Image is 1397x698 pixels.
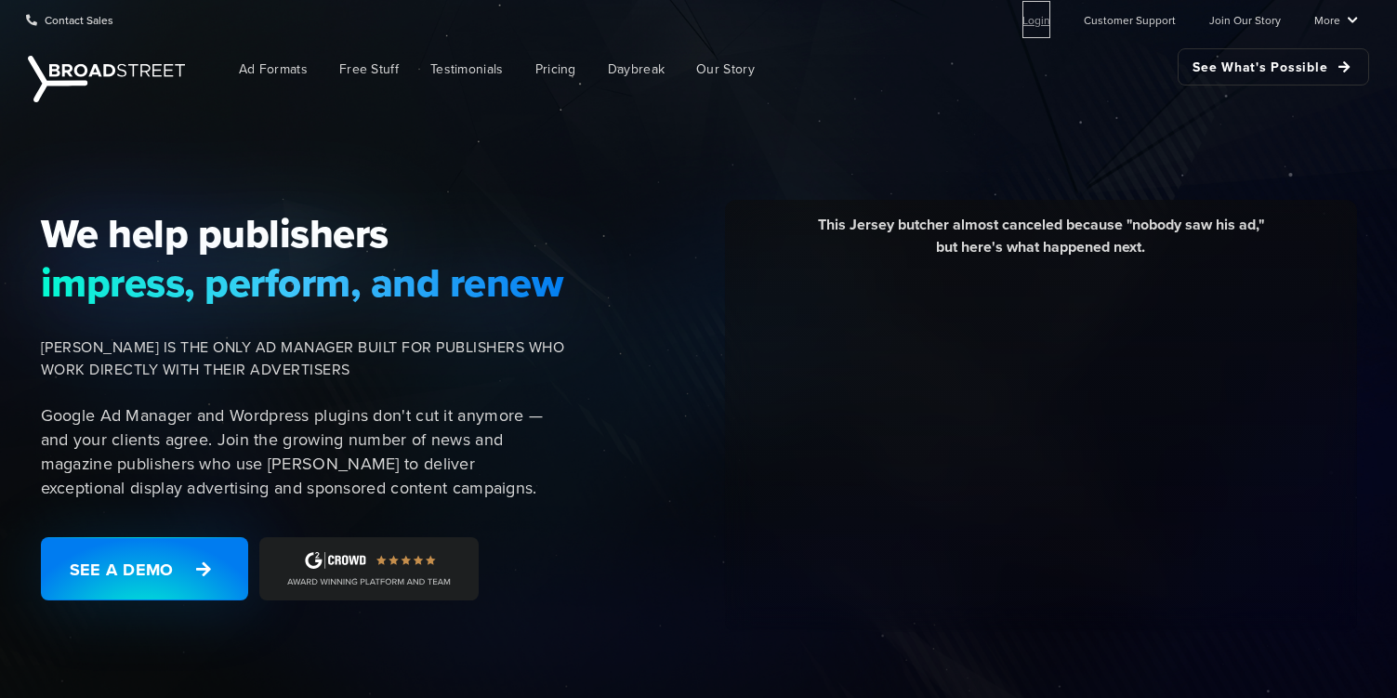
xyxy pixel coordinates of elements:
[1178,48,1369,86] a: See What's Possible
[225,48,322,90] a: Ad Formats
[416,48,518,90] a: Testimonials
[430,59,504,79] span: Testimonials
[739,272,1343,612] iframe: YouTube video player
[1084,1,1176,38] a: Customer Support
[339,59,399,79] span: Free Stuff
[608,59,665,79] span: Daybreak
[1314,1,1358,38] a: More
[195,39,1369,99] nav: Main
[41,537,248,600] a: See a Demo
[41,336,565,381] span: [PERSON_NAME] IS THE ONLY AD MANAGER BUILT FOR PUBLISHERS WHO WORK DIRECTLY WITH THEIR ADVERTISERS
[594,48,679,90] a: Daybreak
[26,1,113,38] a: Contact Sales
[28,56,185,102] img: Broadstreet | The Ad Manager for Small Publishers
[41,258,565,307] span: impress, perform, and renew
[1209,1,1281,38] a: Join Our Story
[682,48,769,90] a: Our Story
[521,48,590,90] a: Pricing
[41,209,565,257] span: We help publishers
[325,48,413,90] a: Free Stuff
[696,59,755,79] span: Our Story
[239,59,308,79] span: Ad Formats
[535,59,576,79] span: Pricing
[1022,1,1050,38] a: Login
[739,214,1343,272] div: This Jersey butcher almost canceled because "nobody saw his ad," but here's what happened next.
[41,403,565,500] p: Google Ad Manager and Wordpress plugins don't cut it anymore — and your clients agree. Join the g...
